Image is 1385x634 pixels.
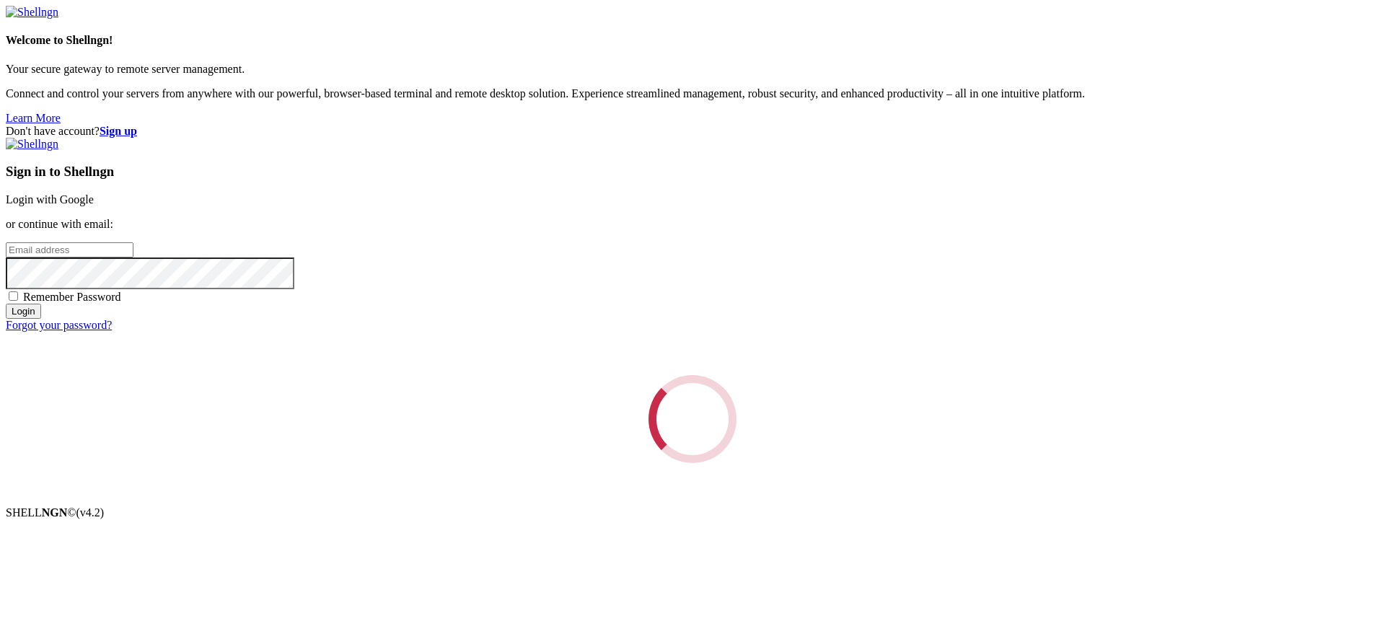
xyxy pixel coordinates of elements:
p: or continue with email: [6,218,1379,231]
input: Remember Password [9,291,18,301]
img: Shellngn [6,138,58,151]
div: Don't have account? [6,125,1379,138]
span: SHELL © [6,506,104,519]
input: Email address [6,242,133,257]
a: Learn More [6,112,61,124]
p: Connect and control your servers from anywhere with our powerful, browser-based terminal and remo... [6,87,1379,100]
img: Shellngn [6,6,58,19]
input: Login [6,304,41,319]
p: Your secure gateway to remote server management. [6,63,1379,76]
span: Remember Password [23,291,121,303]
a: Sign up [100,125,137,137]
a: Login with Google [6,193,94,206]
h3: Sign in to Shellngn [6,164,1379,180]
b: NGN [42,506,68,519]
div: Loading... [648,375,737,463]
span: 4.2.0 [76,506,105,519]
h4: Welcome to Shellngn! [6,34,1379,47]
a: Forgot your password? [6,319,112,331]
